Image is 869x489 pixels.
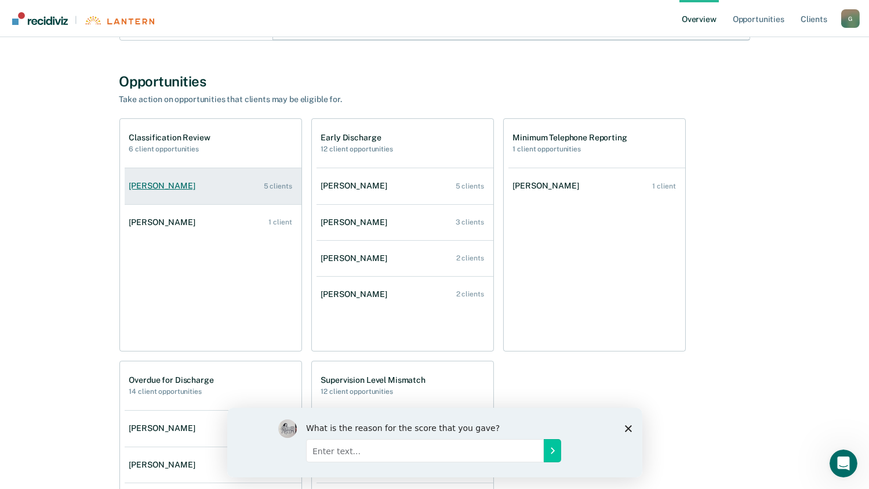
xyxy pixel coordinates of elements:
[321,387,426,396] h2: 12 client opportunities
[12,12,68,25] img: Recidiviz
[513,133,627,143] h1: Minimum Telephone Reporting
[456,290,484,298] div: 2 clients
[321,375,426,385] h1: Supervision Level Mismatch
[321,253,392,263] div: [PERSON_NAME]
[321,218,392,227] div: [PERSON_NAME]
[317,169,493,202] a: [PERSON_NAME] 5 clients
[456,254,484,262] div: 2 clients
[125,412,301,445] a: [PERSON_NAME] 10 clients
[317,278,493,311] a: [PERSON_NAME] 2 clients
[129,423,200,433] div: [PERSON_NAME]
[268,218,292,226] div: 1 client
[125,206,301,239] a: [PERSON_NAME] 1 client
[513,181,584,191] div: [PERSON_NAME]
[129,387,214,396] h2: 14 client opportunities
[129,181,200,191] div: [PERSON_NAME]
[227,408,642,477] iframe: Survey by Kim from Recidiviz
[119,95,525,104] div: Take action on opportunities that clients may be eligible for.
[129,218,200,227] div: [PERSON_NAME]
[68,15,84,25] span: |
[321,133,393,143] h1: Early Discharge
[84,16,154,25] img: Lantern
[456,218,484,226] div: 3 clients
[264,182,292,190] div: 5 clients
[841,9,860,28] button: Profile dropdown button
[652,182,675,190] div: 1 client
[321,181,392,191] div: [PERSON_NAME]
[830,450,857,477] iframe: Intercom live chat
[321,289,392,299] div: [PERSON_NAME]
[317,206,493,239] a: [PERSON_NAME] 3 clients
[513,145,627,153] h2: 1 client opportunities
[125,169,301,202] a: [PERSON_NAME] 5 clients
[119,73,750,90] div: Opportunities
[129,145,210,153] h2: 6 client opportunities
[508,169,685,202] a: [PERSON_NAME] 1 client
[456,182,484,190] div: 5 clients
[129,460,200,470] div: [PERSON_NAME]
[317,242,493,275] a: [PERSON_NAME] 2 clients
[321,145,393,153] h2: 12 client opportunities
[129,133,210,143] h1: Classification Review
[125,448,301,481] a: [PERSON_NAME] 2 clients
[129,375,214,385] h1: Overdue for Discharge
[841,9,860,28] div: G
